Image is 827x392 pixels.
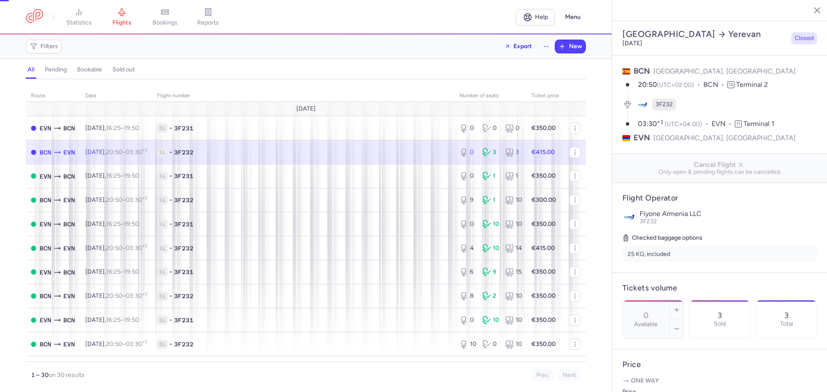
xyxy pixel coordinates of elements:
div: 10 [505,316,521,324]
span: BCN [40,148,51,157]
time: 03:30 [126,244,147,252]
span: 1L [157,220,168,228]
label: Available [634,321,658,328]
div: 10 [460,340,476,349]
span: 1L [157,244,168,253]
span: Filters [40,43,58,50]
span: BCN [40,291,51,301]
span: 3F231 [174,124,193,133]
strong: €350.00 [532,316,556,324]
span: [DATE], [85,172,139,179]
span: EVN [63,195,75,205]
time: 16:25 [106,220,121,228]
time: 16:25 [106,316,121,324]
span: 3F231 [174,268,193,276]
figure: 3F airline logo [637,99,649,111]
span: 1L [157,340,168,349]
span: [DATE], [85,196,147,204]
span: BCN [63,219,75,229]
time: 03:30 [126,196,147,204]
span: BCN [40,340,51,349]
span: – [106,196,147,204]
span: 3F232 [174,148,193,157]
span: • [169,316,172,324]
button: New [555,40,585,53]
strong: €350.00 [532,268,556,275]
span: BCN [63,315,75,325]
span: 1L [157,316,168,324]
h4: Flight Operator [622,193,817,203]
span: • [169,220,172,228]
span: 3F231 [174,220,193,228]
span: Cancel Flight [619,161,821,169]
span: EVN [40,315,51,325]
div: 2 [482,292,498,300]
span: – [106,316,139,324]
time: 16:25 [106,124,121,132]
p: One way [622,377,817,385]
span: 3F232 [174,196,193,204]
time: 19:50 [124,124,139,132]
span: [DATE], [85,148,147,156]
span: T2 [728,81,734,88]
span: (UTC+02:00) [657,81,694,89]
span: [DATE], [85,268,139,275]
a: statistics [57,8,100,27]
span: EVN [40,268,51,277]
span: on 30 results [49,371,84,379]
strong: €350.00 [532,172,556,179]
sup: +1 [657,119,664,125]
span: 3F231 [174,316,193,324]
span: EVN [63,148,75,157]
span: 3F232 [656,100,673,109]
span: – [106,268,139,275]
th: route [26,90,80,102]
button: Export [499,40,538,53]
button: Next [558,369,581,382]
time: 16:25 [106,172,121,179]
span: BCN [703,80,728,90]
span: 1L [157,124,168,133]
div: 0 [460,172,476,180]
h4: Tickets volume [622,283,817,293]
a: Help [516,9,555,25]
h4: sold out [112,66,135,74]
p: Flyone Armenia LLC [640,210,817,218]
div: 10 [482,316,498,324]
span: EVN [634,133,650,143]
div: 6 [460,268,476,276]
div: 10 [482,220,498,228]
span: • [169,124,172,133]
strong: €350.00 [532,292,556,299]
div: 3 [482,148,498,157]
span: EVN [63,340,75,349]
div: 0 [460,124,476,133]
span: • [169,244,172,253]
span: 3F232 [174,292,193,300]
sup: +1 [142,339,147,345]
span: (UTC+04:00) [665,120,702,128]
div: 9 [482,268,498,276]
div: 0 [460,148,476,157]
div: 14 [505,244,521,253]
div: 4 [460,244,476,253]
span: BCN [634,66,650,76]
span: • [169,172,172,180]
div: 8 [460,292,476,300]
span: BCN [40,244,51,253]
div: 3 [505,148,521,157]
p: 3 [784,311,789,320]
li: 25 KG, included [622,247,817,262]
time: 19:50 [124,220,139,228]
div: 10 [505,196,521,204]
strong: €415.00 [532,244,555,252]
span: Terminal 2 [736,80,768,89]
time: 19:50 [124,268,139,275]
span: EVN [40,123,51,133]
span: 1L [157,268,168,276]
span: – [106,148,147,156]
time: [DATE] [622,40,642,47]
span: EVN [63,244,75,253]
span: [DATE], [85,340,147,348]
span: BCN [63,123,75,133]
